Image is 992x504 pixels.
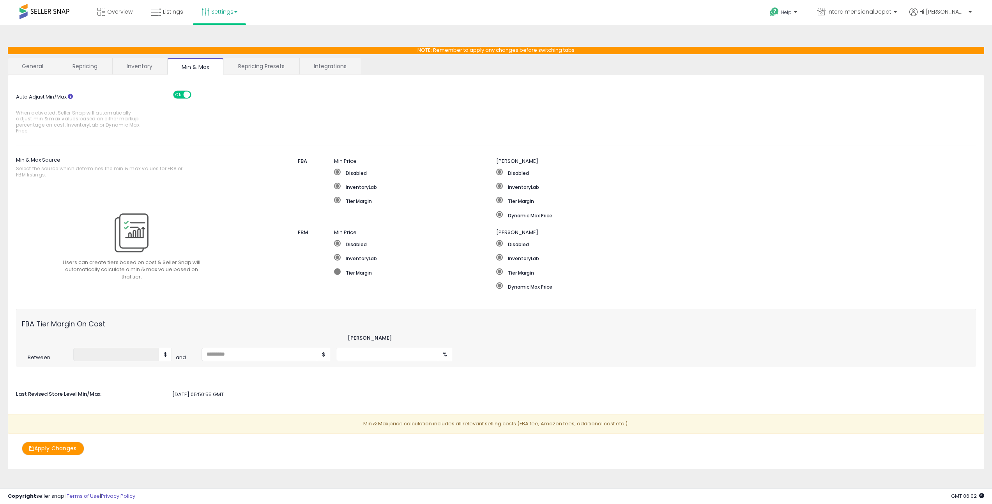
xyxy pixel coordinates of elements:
span: $ [159,348,172,361]
label: Disabled [334,240,496,248]
span: Help [781,9,792,16]
label: InventoryLab [334,183,496,190]
span: [PERSON_NAME] [496,229,538,236]
span: Min Price [334,157,357,165]
span: FBM [298,229,308,236]
span: $ [317,348,330,361]
span: InterdimensionalDepot [828,8,891,16]
span: % [438,348,452,361]
a: Terms of Use [67,492,100,500]
a: Privacy Policy [101,492,135,500]
i: Get Help [769,7,779,17]
div: [DATE] 05:50:55 GMT [10,391,982,398]
span: ON [174,91,184,98]
label: Tier Margin [334,197,496,204]
span: and [176,354,202,361]
a: Min & Max [168,58,223,75]
label: Dynamic Max Price [496,282,820,290]
span: 2025-08-11 06:02 GMT [951,492,984,500]
button: Apply Changes [22,442,84,455]
label: Tier Margin [334,268,496,276]
label: Disabled [496,169,901,176]
label: [PERSON_NAME] [348,335,392,342]
label: InventoryLab [496,254,820,262]
a: Repricing [58,58,111,74]
label: Tier Margin [496,197,901,204]
label: Disabled [334,169,496,176]
span: Select the source which determines the min & max values for FBA or FBM listings. [16,166,188,178]
a: Hi [PERSON_NAME] [909,8,972,25]
img: TierMarkup Logo [115,213,149,252]
div: seller snap | | [8,493,135,500]
span: Between [22,354,73,361]
label: Min & Max Source [16,154,225,182]
span: Hi [PERSON_NAME] [920,8,966,16]
label: Auto Adjust Min/Max [10,91,172,138]
label: Last Revised Store Level Min/Max: [10,388,172,398]
span: Listings [163,8,183,16]
a: Integrations [300,58,361,74]
span: OFF [190,91,202,98]
span: Min Price [334,229,357,236]
label: FBA Tier Margin On Cost [16,315,176,329]
label: InventoryLab [496,183,901,190]
a: Inventory [113,58,166,74]
p: Min & Max price calculation includes all relevant selling costs (FBA fee, Amazon fees, additional... [8,414,984,434]
a: General [8,58,58,74]
span: FBA [298,157,307,165]
p: NOTE: Remember to apply any changes before switching tabs [8,47,984,54]
label: Disabled [496,240,820,248]
label: Tier Margin [496,268,820,276]
strong: Copyright [8,492,36,500]
span: [PERSON_NAME] [496,157,538,165]
span: Overview [107,8,133,16]
a: Repricing Presets [224,58,299,74]
label: InventoryLab [334,254,496,262]
span: Users can create tiers based on cost & Seller Snap will automatically calculate a min & max value... [63,259,200,280]
span: When activated, Seller Snap will automatically adjust min & max values based on either markup per... [16,110,144,134]
a: Help [764,1,805,25]
label: Dynamic Max Price [496,211,901,219]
